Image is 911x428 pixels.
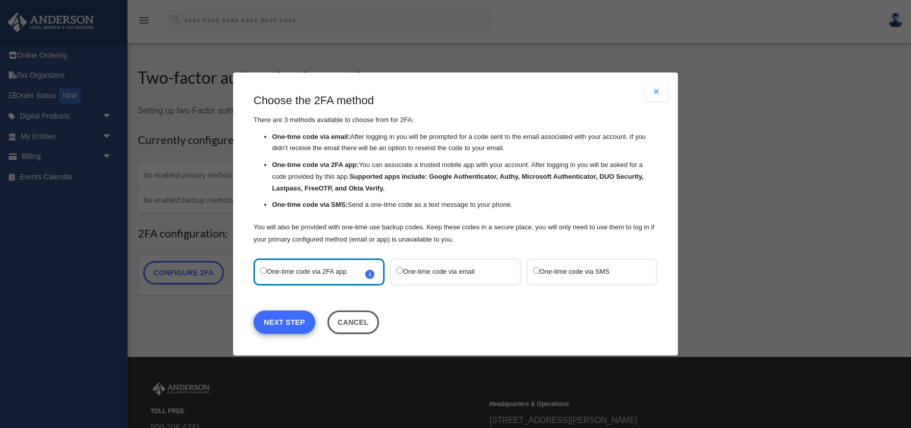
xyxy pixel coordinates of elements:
strong: Supported apps include: Google Authenticator, Authy, Microsoft Authenticator, DUO Security, Lastp... [272,173,643,192]
button: Close modal [645,83,668,101]
h3: Choose the 2FA method [254,93,657,109]
button: Close this dialog window [327,311,379,334]
input: One-time code via 2FA appi [260,267,267,274]
span: i [365,270,374,279]
p: You will also be provided with one-time use backup codes. Keep these codes in a secure place, you... [254,221,657,246]
a: Next Step [254,311,315,334]
label: One-time code via SMS [533,265,641,279]
strong: One-time code via SMS: [272,201,347,209]
li: You can associate a trusted mobile app with your account. After logging in you will be asked for ... [272,159,657,194]
li: After logging in you will be prompted for a code sent to the email associated with your account. ... [272,131,657,155]
input: One-time code via SMS [533,267,540,274]
div: There are 3 methods available to choose from for 2FA: [254,93,657,246]
label: One-time code via email [396,265,504,279]
label: One-time code via 2FA app [260,265,368,279]
strong: One-time code via email: [272,133,350,140]
input: One-time code via email [396,267,403,274]
strong: One-time code via 2FA app: [272,161,359,169]
li: Send a one-time code as a text message to your phone. [272,200,657,211]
